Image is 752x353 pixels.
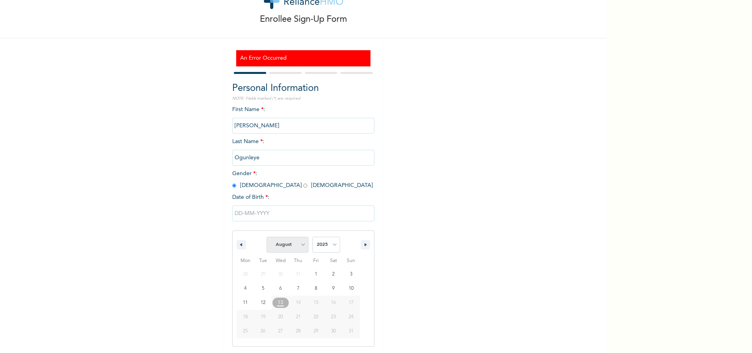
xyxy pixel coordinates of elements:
[331,310,336,324] span: 23
[307,267,325,281] button: 1
[244,281,246,296] span: 4
[314,296,318,310] span: 15
[307,296,325,310] button: 15
[331,296,336,310] span: 16
[349,310,353,324] span: 24
[349,324,353,338] span: 31
[279,281,282,296] span: 6
[261,324,265,338] span: 26
[237,310,254,324] button: 18
[342,281,360,296] button: 10
[296,310,301,324] span: 21
[232,206,374,221] input: DD-MM-YYYY
[315,281,317,296] span: 8
[232,96,374,102] p: NOTE: Fields marked (*) are required
[261,310,265,324] span: 19
[332,267,335,281] span: 2
[349,296,353,310] span: 17
[307,324,325,338] button: 29
[331,324,336,338] span: 30
[260,13,347,26] p: Enrollee Sign-Up Form
[342,296,360,310] button: 17
[290,281,307,296] button: 7
[290,296,307,310] button: 14
[254,324,272,338] button: 26
[254,310,272,324] button: 19
[342,267,360,281] button: 3
[278,296,283,310] span: 13
[272,310,290,324] button: 20
[237,281,254,296] button: 4
[342,324,360,338] button: 31
[232,150,374,166] input: Enter your last name
[290,255,307,267] span: Thu
[278,310,283,324] span: 20
[349,281,353,296] span: 10
[237,324,254,338] button: 25
[272,255,290,267] span: Wed
[232,171,373,188] span: Gender : [DEMOGRAPHIC_DATA] [DEMOGRAPHIC_DATA]
[342,255,360,267] span: Sun
[240,54,367,62] h3: An Error Occurred
[232,81,374,96] h2: Personal Information
[314,310,318,324] span: 22
[262,281,264,296] span: 5
[307,255,325,267] span: Fri
[325,296,342,310] button: 16
[272,296,290,310] button: 13
[332,281,335,296] span: 9
[290,310,307,324] button: 21
[243,324,248,338] span: 25
[232,139,374,160] span: Last Name :
[342,310,360,324] button: 24
[278,324,283,338] span: 27
[237,296,254,310] button: 11
[237,255,254,267] span: Mon
[254,296,272,310] button: 12
[325,281,342,296] button: 9
[314,324,318,338] span: 29
[243,310,248,324] span: 18
[290,324,307,338] button: 28
[325,310,342,324] button: 23
[307,310,325,324] button: 22
[315,267,317,281] span: 1
[307,281,325,296] button: 8
[296,296,301,310] span: 14
[243,296,248,310] span: 11
[254,281,272,296] button: 5
[272,281,290,296] button: 6
[254,255,272,267] span: Tue
[297,281,299,296] span: 7
[296,324,301,338] span: 28
[350,267,352,281] span: 3
[325,267,342,281] button: 2
[325,255,342,267] span: Sat
[325,324,342,338] button: 30
[272,324,290,338] button: 27
[232,118,374,134] input: Enter your first name
[261,296,265,310] span: 12
[232,193,269,202] span: Date of Birth :
[232,107,374,128] span: First Name :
